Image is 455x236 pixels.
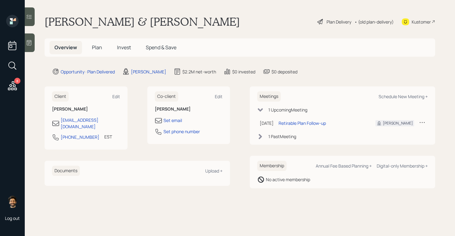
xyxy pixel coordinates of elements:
[52,91,69,102] h6: Client
[155,91,178,102] h6: Co-client
[45,15,240,28] h1: [PERSON_NAME] & [PERSON_NAME]
[379,94,428,99] div: Schedule New Meeting +
[215,94,223,99] div: Edit
[61,134,99,140] div: [PHONE_NUMBER]
[266,176,310,183] div: No active membership
[257,161,287,171] h6: Membership
[327,19,351,25] div: Plan Delivery
[279,120,326,126] div: Retirable Plan Follow-up
[92,44,102,51] span: Plan
[257,91,281,102] h6: Meetings
[117,44,131,51] span: Invest
[61,68,115,75] div: Opportunity · Plan Delivered
[163,117,182,124] div: Set email
[104,133,112,140] div: EST
[412,19,431,25] div: Kustomer
[316,163,372,169] div: Annual Fee Based Planning +
[383,120,413,126] div: [PERSON_NAME]
[6,195,19,208] img: eric-schwartz-headshot.png
[260,120,274,126] div: [DATE]
[131,68,166,75] div: [PERSON_NAME]
[232,68,255,75] div: $0 invested
[377,163,428,169] div: Digital-only Membership +
[146,44,176,51] span: Spend & Save
[52,107,120,112] h6: [PERSON_NAME]
[205,168,223,174] div: Upload +
[163,128,200,135] div: Set phone number
[354,19,394,25] div: • (old plan-delivery)
[52,166,80,176] h6: Documents
[271,68,297,75] div: $0 deposited
[54,44,77,51] span: Overview
[14,78,20,84] div: 8
[268,107,307,113] div: 1 Upcoming Meeting
[155,107,223,112] h6: [PERSON_NAME]
[112,94,120,99] div: Edit
[5,215,20,221] div: Log out
[268,133,296,140] div: 1 Past Meeting
[182,68,216,75] div: $2.2M net-worth
[61,117,120,130] div: [EMAIL_ADDRESS][DOMAIN_NAME]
